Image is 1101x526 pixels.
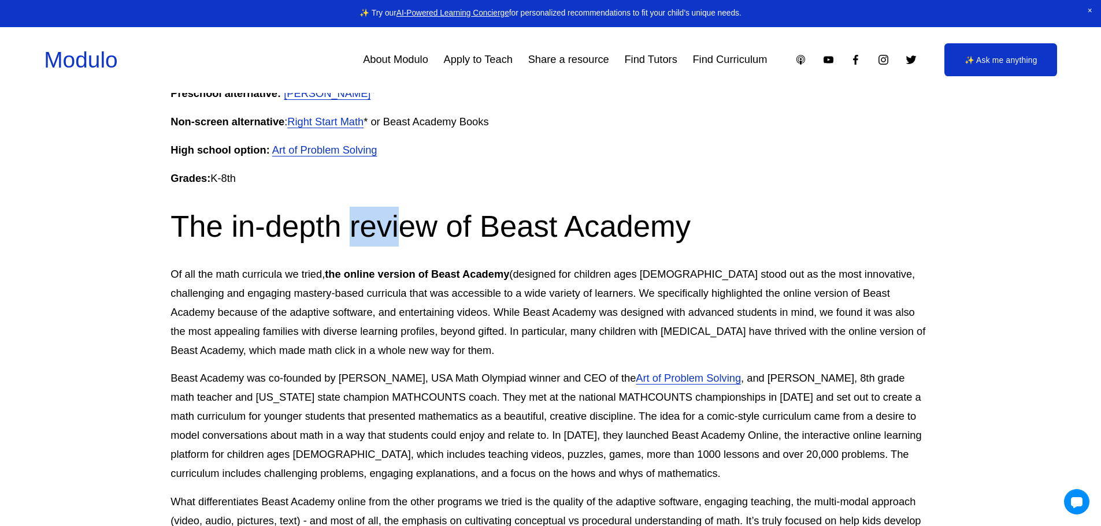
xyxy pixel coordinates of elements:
a: Modulo [44,47,117,72]
strong: High school option: [170,144,269,156]
a: [PERSON_NAME] [284,87,370,99]
strong: Preschool alternative: [170,87,281,99]
h2: The in-depth review of Beast Academy [170,207,930,247]
a: Share a resource [528,49,609,70]
a: Apply to Teach [444,49,513,70]
a: Apple Podcasts [795,54,807,66]
a: About Modulo [363,49,428,70]
a: Art of Problem Solving [636,372,741,384]
a: Facebook [850,54,862,66]
a: ✨ Ask me anything [944,43,1057,76]
a: Instagram [877,54,889,66]
strong: the online version of Beast Academy [325,268,509,280]
a: YouTube [822,54,835,66]
a: Art of Problem Solving [272,144,377,156]
strong: Non-screen alternative [170,115,284,128]
p: Beast Academy was co-founded by [PERSON_NAME], USA Math Olympiad winner and CEO of the , and [PER... [170,369,930,483]
a: Right Start Math [287,115,364,128]
strong: Grades: [170,172,210,184]
p: K-8th [170,169,930,188]
p: : * or Beast Academy Books [170,113,930,132]
a: Find Tutors [624,49,677,70]
a: AI-Powered Learning Concierge [396,9,509,17]
a: Twitter [905,54,917,66]
p: Of all the math curricula we tried, (designed for children ages [DEMOGRAPHIC_DATA] stood out as t... [170,265,930,360]
a: Find Curriculum [692,49,767,70]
